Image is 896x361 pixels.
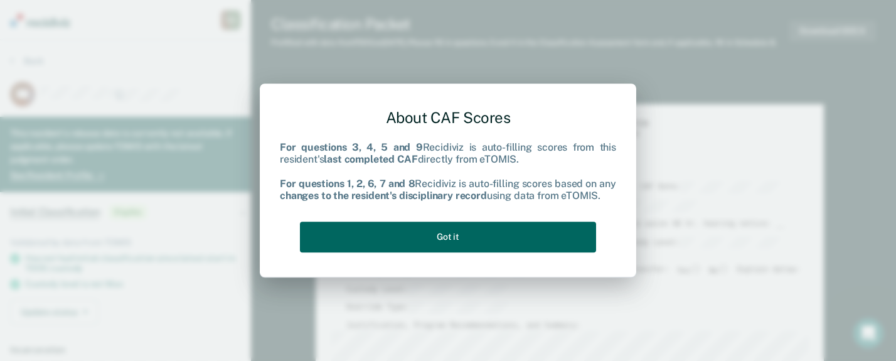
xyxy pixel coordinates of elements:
[280,178,415,190] b: For questions 1, 2, 6, 7 and 8
[280,99,616,137] div: About CAF Scores
[280,142,423,154] b: For questions 3, 4, 5 and 9
[280,190,487,202] b: changes to the resident's disciplinary record
[324,154,417,166] b: last completed CAF
[280,142,616,202] div: Recidiviz is auto-filling scores from this resident's directly from eTOMIS. Recidiviz is auto-fil...
[300,222,596,252] button: Got it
